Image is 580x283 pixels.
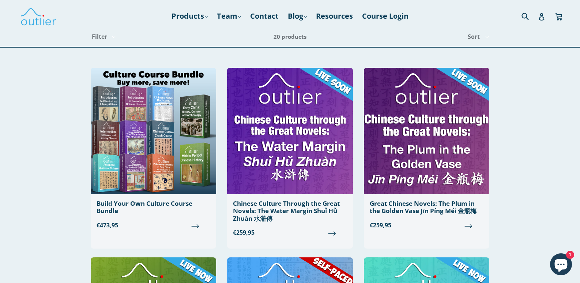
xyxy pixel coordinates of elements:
span: €259,95 [370,221,483,230]
span: 20 products [274,33,306,40]
a: Blog [284,10,310,23]
input: Search [520,8,540,23]
div: Chinese Culture Through the Great Novels: The Water Margin Shuǐ Hǔ Zhuàn 水滸傳 [233,200,347,222]
span: €259,95 [233,228,347,237]
span: €473,95 [97,221,210,230]
a: Team [213,10,245,23]
img: Outlier Linguistics [20,5,57,27]
inbox-online-store-chat: Shopify online store chat [548,253,574,277]
img: Chinese Culture Through the Great Novels: The Water Margin Shuǐ Hǔ Zhuàn 水滸傳 [227,68,353,194]
a: Chinese Culture Through the Great Novels: The Water Margin Shuǐ Hǔ Zhuàn 水滸傳 €259,95 [227,68,353,243]
a: Resources [312,10,357,23]
a: Products [168,10,211,23]
img: Build Your Own Culture Course Bundle [91,68,216,194]
div: Great Chinese Novels: The Plum in the Golden Vase Jīn Píng Méi 金瓶梅 [370,200,483,215]
a: Contact [246,10,282,23]
a: Build Your Own Culture Course Bundle €473,95 [91,68,216,235]
a: Course Login [358,10,412,23]
div: Build Your Own Culture Course Bundle [97,200,210,215]
img: Great Chinese Novels: The Plum in the Golden Vase Jīn Píng Méi 金瓶梅 [364,68,489,194]
a: Great Chinese Novels: The Plum in the Golden Vase Jīn Píng Méi 金瓶梅 €259,95 [364,68,489,235]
